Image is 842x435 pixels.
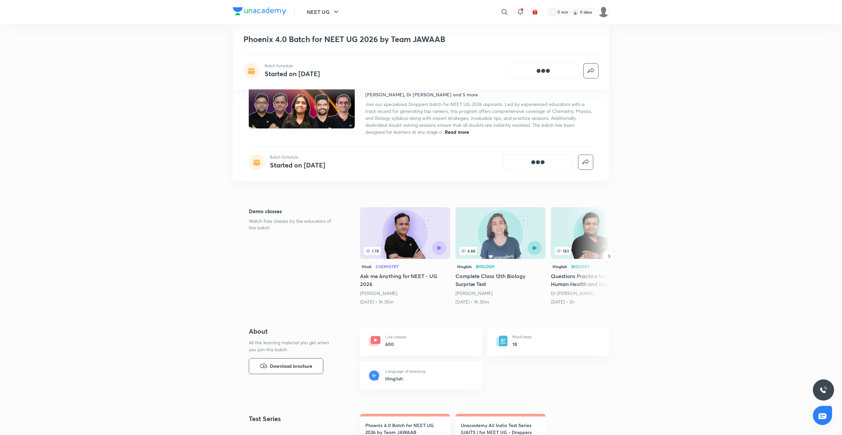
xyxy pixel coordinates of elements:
[385,334,406,340] p: Live classes
[249,358,323,374] button: Download brochure
[532,9,538,15] img: avatar
[233,7,286,17] a: Company Logo
[551,263,569,270] div: Hinglish
[455,290,546,297] div: Dr. Rakshita Singh
[360,290,450,297] div: Ramesh Sharda
[270,154,325,160] p: Batch Schedule
[555,247,570,255] span: 183
[819,386,827,394] img: ttu
[364,247,381,255] span: 1.7K
[459,247,477,255] span: 4.8K
[551,290,594,296] a: Dr [PERSON_NAME]
[455,290,493,296] a: [PERSON_NAME]
[455,272,546,288] h5: Complete Class 12th Biology Surprise Test
[248,68,356,129] img: Thumbnail
[503,154,573,170] button: [object Object]
[243,34,503,44] h1: Phoenix 4.0 Batch for NEET UG 2026 by Team JAWAAB
[249,218,339,231] p: Watch free classes by the educators of this batch
[512,334,532,340] p: Mock tests
[265,63,320,69] p: Batch Schedule
[360,263,373,270] div: Hindi
[249,339,334,353] p: All the learning material you get when you join this batch
[265,69,320,78] h4: Started on [DATE]
[385,368,425,374] p: Language of teaching
[385,341,406,348] h6: 600
[445,129,469,135] span: Read more
[360,299,450,305] div: 6th Aug • 1h 30m
[512,341,532,348] h6: 18
[249,207,339,215] h5: Demo classes
[551,207,641,305] a: Questions Practice for NEET 2025: Human Health and Disease
[365,91,478,98] h4: [PERSON_NAME], Dr [PERSON_NAME] and 5 more
[365,101,592,135] span: Join our specialized Droppers batch for NEET UG 2026 aspirants. Led by experienced educators with...
[360,272,450,288] h5: Ask me Anything for NEET - UG 2026
[572,9,579,15] img: streak
[551,272,641,288] h5: Questions Practice for NEET 2025: Human Health and Disease
[455,263,473,270] div: Hinglish
[376,265,399,268] div: Chemistry
[551,290,641,297] div: Dr S K Singh
[360,207,450,305] a: Ask me Anything for NEET - UG 2026
[249,326,339,336] h4: About
[270,362,312,370] span: Download brochure
[303,5,344,19] button: NEET UG
[530,7,540,17] button: avatar
[455,207,546,305] a: 4.8KHinglishBiologyComplete Class 12th Biology Surprise Test[PERSON_NAME][DATE] • 1h 30m
[455,299,546,305] div: 15th Apr • 1h 30m
[360,207,450,305] a: 1.7KHindiChemistryAsk me Anything for NEET - UG 2026[PERSON_NAME][DATE] • 1h 30m
[360,290,397,296] a: [PERSON_NAME]
[385,375,425,382] h6: Hinglish
[270,161,325,169] h4: Started on [DATE]
[551,299,641,305] div: 3rd Aug • 2h
[476,265,495,268] div: Biology
[598,6,609,18] img: sharique rahman
[551,207,641,305] a: 183HinglishBiologyQuestions Practice for NEET 2025: Human Health and DiseaseDr [PERSON_NAME][DATE...
[508,63,578,79] button: [object Object]
[455,207,546,305] a: Complete Class 12th Biology Surprise Test
[233,7,286,15] img: Company Logo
